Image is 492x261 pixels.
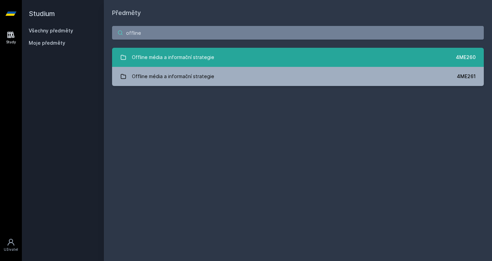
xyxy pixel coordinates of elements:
div: Uživatel [4,247,18,252]
input: Název nebo ident předmětu… [112,26,484,40]
div: Offline média a informační strategie [132,50,214,64]
div: Offline média a informační strategie [132,70,214,83]
h1: Předměty [112,8,484,18]
div: Study [6,40,16,45]
a: Uživatel [1,235,20,256]
a: Offline média a informační strategie 4ME260 [112,48,484,67]
a: Study [1,27,20,48]
span: Moje předměty [29,40,65,46]
div: 4ME261 [457,73,476,80]
a: Offline média a informační strategie 4ME261 [112,67,484,86]
a: Všechny předměty [29,28,73,33]
div: 4ME260 [456,54,476,61]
